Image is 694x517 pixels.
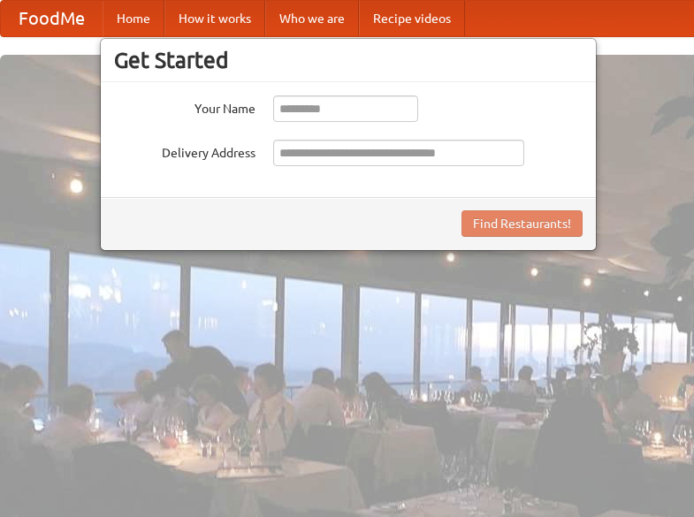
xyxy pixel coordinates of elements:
[114,95,255,118] label: Your Name
[265,1,359,36] a: Who we are
[1,1,103,36] a: FoodMe
[164,1,265,36] a: How it works
[359,1,465,36] a: Recipe videos
[114,47,583,73] h3: Get Started
[103,1,164,36] a: Home
[114,140,255,162] label: Delivery Address
[461,210,583,237] button: Find Restaurants!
